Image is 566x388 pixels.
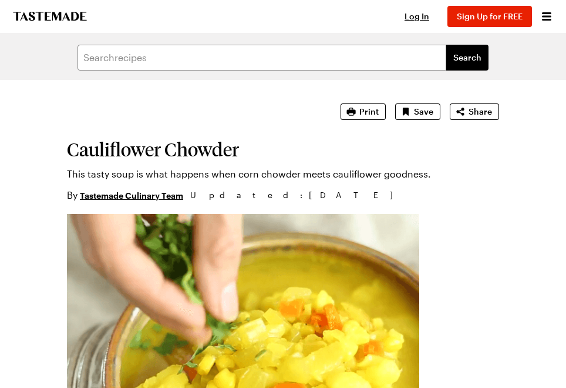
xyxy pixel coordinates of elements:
[359,106,379,118] span: Print
[457,11,523,21] span: Sign Up for FREE
[12,12,88,21] a: To Tastemade Home Page
[469,106,492,118] span: Share
[539,9,554,24] button: Open menu
[190,189,405,202] span: Updated : [DATE]
[453,52,481,63] span: Search
[341,103,386,120] button: Print
[395,103,440,120] button: Save recipe
[80,189,183,202] a: Tastemade Culinary Team
[414,106,433,118] span: Save
[447,6,532,27] button: Sign Up for FREE
[450,103,499,120] button: Share
[393,11,440,22] button: Log In
[67,188,183,202] p: By
[67,139,499,160] h1: Cauliflower Chowder
[446,45,488,71] button: filters
[67,167,499,181] p: This tasty soup is what happens when corn chowder meets cauliflower goodness.
[405,11,429,21] span: Log In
